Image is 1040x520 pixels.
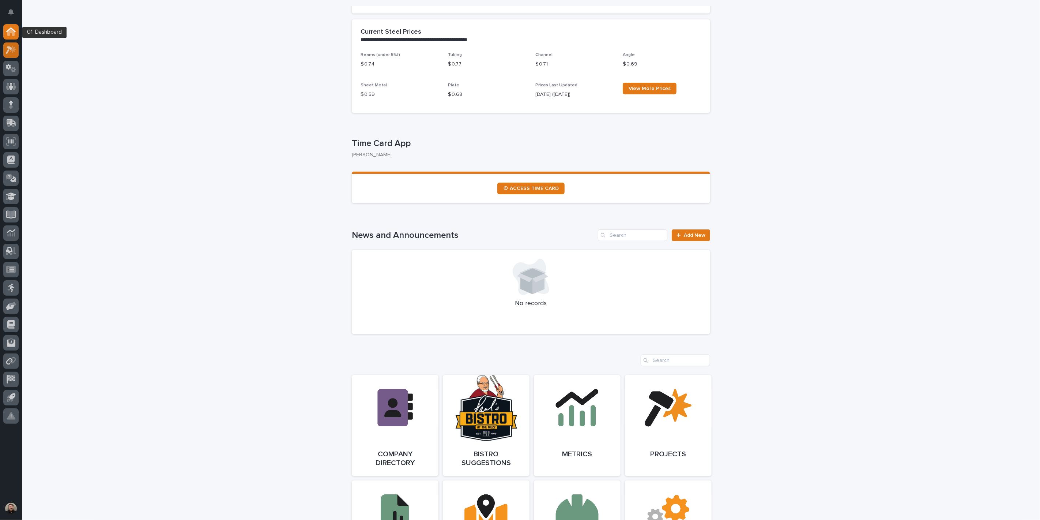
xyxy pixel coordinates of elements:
[672,229,710,241] a: Add New
[352,375,438,476] a: Company Directory
[535,53,553,57] font: Channel
[3,4,19,20] button: Notifications
[497,183,565,194] a: ⏲ ACCESS TIME CARD
[9,9,19,20] div: Notifications
[448,61,461,67] font: $ 0.77
[629,86,671,91] font: View More Prices
[361,53,400,57] font: Beams (under 55#)
[598,229,667,241] input: Search
[443,375,530,476] a: Bistro Suggestions
[684,233,705,238] font: Add New
[535,83,577,87] font: Prices Last Updated
[448,92,462,97] font: $ 0.68
[623,53,635,57] font: Angle
[352,152,392,157] font: [PERSON_NAME]
[515,300,547,307] font: No records
[535,91,614,98] p: [DATE] ([DATE])
[623,83,677,94] a: View More Prices
[361,61,374,67] font: $ 0.74
[534,375,621,476] a: Metrics
[623,61,637,67] font: $ 0.69
[641,355,710,366] input: Search
[352,231,459,240] font: News and Announcements
[503,186,559,191] font: ⏲ ACCESS TIME CARD
[448,53,462,57] font: Tubing
[361,83,387,87] font: Sheet Metal
[625,375,712,476] a: Projects
[361,29,421,35] font: Current Steel Prices
[448,83,459,87] font: Plate
[3,501,19,516] button: users-avatar
[352,139,411,148] font: Time Card App
[361,92,375,97] font: $ 0.59
[535,61,548,67] font: $ 0.71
